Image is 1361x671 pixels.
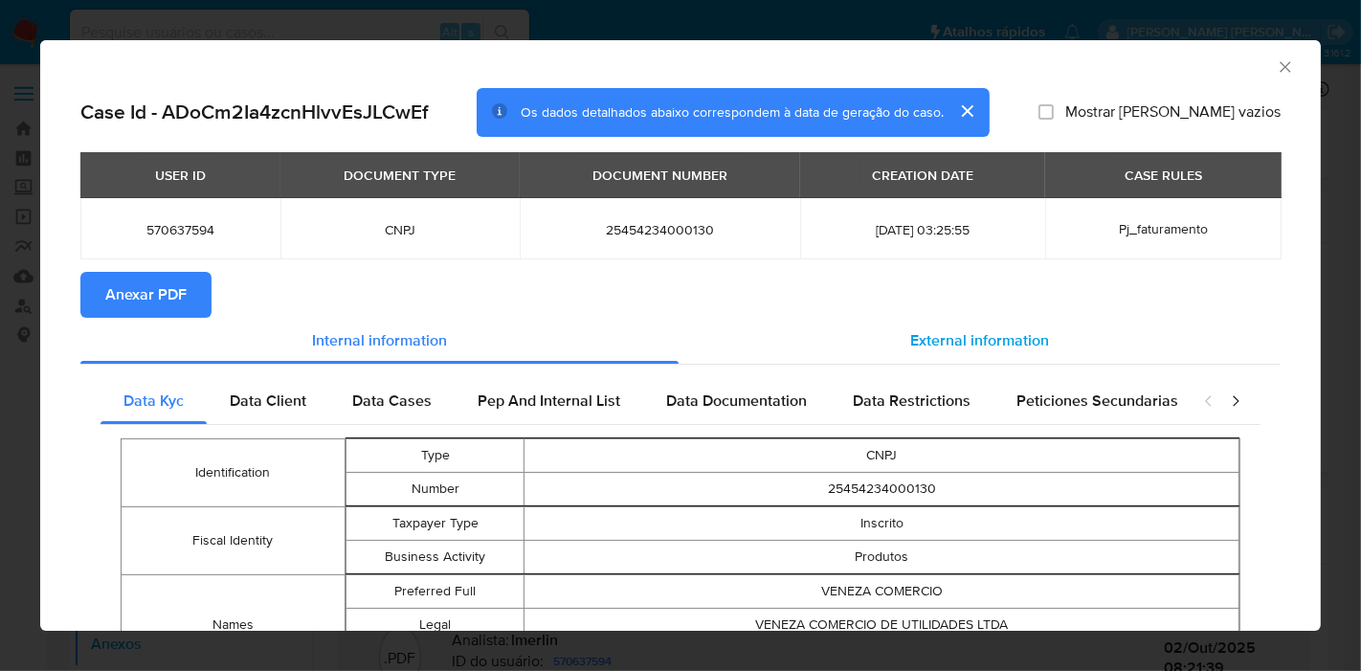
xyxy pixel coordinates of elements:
span: Data Kyc [123,390,184,412]
button: cerrar [944,88,990,134]
td: Type [346,438,524,472]
td: VENEZA COMERCIO DE UTILIDADES LTDA [524,608,1239,641]
span: [DATE] 03:25:55 [823,221,1022,238]
span: External information [910,329,1049,351]
span: Data Documentation [666,390,807,412]
div: Detailed internal info [100,378,1184,424]
td: Fiscal Identity [122,506,346,574]
span: 570637594 [103,221,257,238]
span: Pj_faturamento [1119,219,1208,238]
div: Detailed info [80,318,1281,364]
div: DOCUMENT TYPE [332,159,467,191]
div: CASE RULES [1113,159,1214,191]
td: CNPJ [524,438,1239,472]
span: Peticiones Secundarias [1016,390,1178,412]
td: Business Activity [346,540,524,573]
td: 25454234000130 [524,472,1239,505]
td: VENEZA COMERCIO [524,574,1239,608]
div: USER ID [144,159,217,191]
span: Anexar PDF [105,274,187,316]
h2: Case Id - ADoCm2Ia4zcnHlvvEsJLCwEf [80,100,428,124]
td: Preferred Full [346,574,524,608]
span: Mostrar [PERSON_NAME] vazios [1065,102,1281,122]
td: Identification [122,438,346,506]
span: Pep And Internal List [478,390,620,412]
td: Produtos [524,540,1239,573]
div: DOCUMENT NUMBER [581,159,739,191]
div: CREATION DATE [860,159,985,191]
input: Mostrar [PERSON_NAME] vazios [1038,104,1054,120]
span: Internal information [312,329,447,351]
div: closure-recommendation-modal [40,40,1321,631]
td: Number [346,472,524,505]
span: Os dados detalhados abaixo correspondem à data de geração do caso. [521,102,944,122]
span: CNPJ [303,221,498,238]
span: Data Client [230,390,306,412]
td: Legal [346,608,524,641]
span: Data Restrictions [853,390,971,412]
td: Taxpayer Type [346,506,524,540]
td: Inscrito [524,506,1239,540]
button: Fechar a janela [1276,57,1293,75]
span: 25454234000130 [543,221,777,238]
button: Anexar PDF [80,272,212,318]
span: Data Cases [352,390,432,412]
